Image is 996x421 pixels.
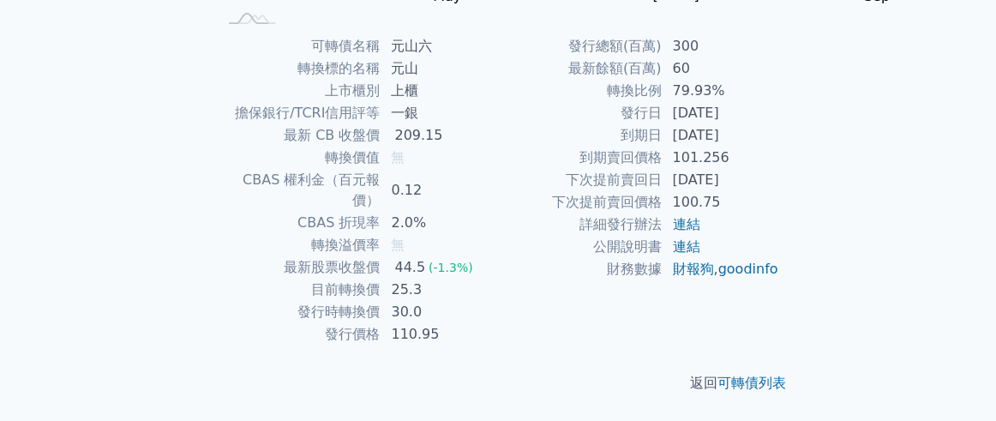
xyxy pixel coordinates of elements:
[196,373,800,394] p: 返回
[217,212,381,234] td: CBAS 折現率
[217,124,381,147] td: 最新 CB 收盤價
[217,35,381,57] td: 可轉債名稱
[381,323,498,346] td: 110.95
[217,102,381,124] td: 擔保銀行/TCRI信用評等
[217,80,381,102] td: 上市櫃別
[662,102,779,124] td: [DATE]
[217,323,381,346] td: 發行價格
[672,238,699,255] a: 連結
[717,261,777,277] a: goodinfo
[391,125,446,146] div: 209.15
[717,375,786,391] a: 可轉債列表
[498,102,662,124] td: 發行日
[498,57,662,80] td: 最新餘額(百萬)
[381,212,498,234] td: 2.0%
[381,35,498,57] td: 元山六
[498,236,662,258] td: 公開說明書
[498,191,662,214] td: 下次提前賣回價格
[498,147,662,169] td: 到期賣回價格
[217,57,381,80] td: 轉換標的名稱
[662,191,779,214] td: 100.75
[498,124,662,147] td: 到期日
[381,102,498,124] td: 一銀
[217,234,381,256] td: 轉換溢價率
[391,237,405,253] span: 無
[391,149,405,165] span: 無
[217,301,381,323] td: 發行時轉換價
[662,124,779,147] td: [DATE]
[429,261,473,274] span: (-1.3%)
[217,169,381,212] td: CBAS 權利金（百元報價）
[662,80,779,102] td: 79.93%
[498,214,662,236] td: 詳細發行辦法
[391,257,429,278] div: 44.5
[662,169,779,191] td: [DATE]
[381,57,498,80] td: 元山
[662,57,779,80] td: 60
[672,261,713,277] a: 財報狗
[381,279,498,301] td: 25.3
[672,216,699,232] a: 連結
[381,80,498,102] td: 上櫃
[381,301,498,323] td: 30.0
[662,147,779,169] td: 101.256
[217,147,381,169] td: 轉換價值
[217,279,381,301] td: 目前轉換價
[217,256,381,279] td: 最新股票收盤價
[381,169,498,212] td: 0.12
[498,169,662,191] td: 下次提前賣回日
[498,80,662,102] td: 轉換比例
[498,35,662,57] td: 發行總額(百萬)
[662,35,779,57] td: 300
[498,258,662,280] td: 財務數據
[662,258,779,280] td: ,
